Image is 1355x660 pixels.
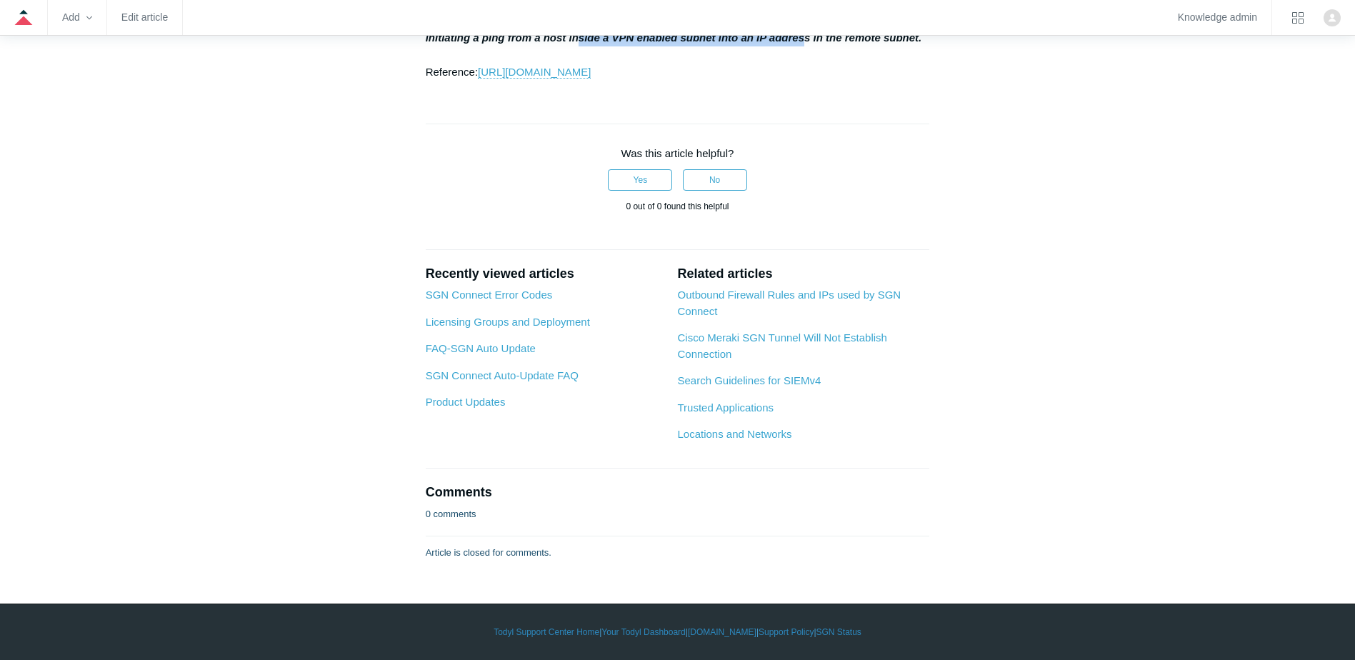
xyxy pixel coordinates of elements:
h2: Related articles [677,264,929,284]
a: SGN Connect Error Codes [426,289,553,301]
a: Search Guidelines for SIEMv4 [677,374,821,386]
span: 0 out of 0 found this helpful [626,201,729,211]
a: Licensing Groups and Deployment [426,316,590,328]
a: SGN Connect Auto-Update FAQ [426,369,579,381]
button: This article was not helpful [683,169,747,191]
a: Outbound Firewall Rules and IPs used by SGN Connect [677,289,901,317]
a: [DOMAIN_NAME] [688,626,756,639]
a: Locations and Networks [677,428,791,440]
a: Support Policy [759,626,814,639]
div: | | | | [264,626,1092,639]
a: Edit article [121,14,168,21]
a: SGN Status [816,626,861,639]
a: Trusted Applications [677,401,774,414]
zd-hc-trigger: Click your profile icon to open the profile menu [1324,9,1341,26]
h2: Comments [426,483,930,502]
img: user avatar [1324,9,1341,26]
h2: Recently viewed articles [426,264,664,284]
p: Article is closed for comments. [426,546,551,560]
a: Knowledge admin [1178,14,1257,21]
a: Cisco Meraki SGN Tunnel Will Not Establish Connection [677,331,886,360]
a: Todyl Support Center Home [494,626,599,639]
a: FAQ-SGN Auto Update [426,342,536,354]
a: [URL][DOMAIN_NAME] [478,66,591,79]
p: 0 comments [426,507,476,521]
a: Your Todyl Dashboard [601,626,685,639]
zd-hc-trigger: Add [62,14,92,21]
a: Product Updates [426,396,506,408]
span: Was this article helpful? [621,147,734,159]
button: This article was helpful [608,169,672,191]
